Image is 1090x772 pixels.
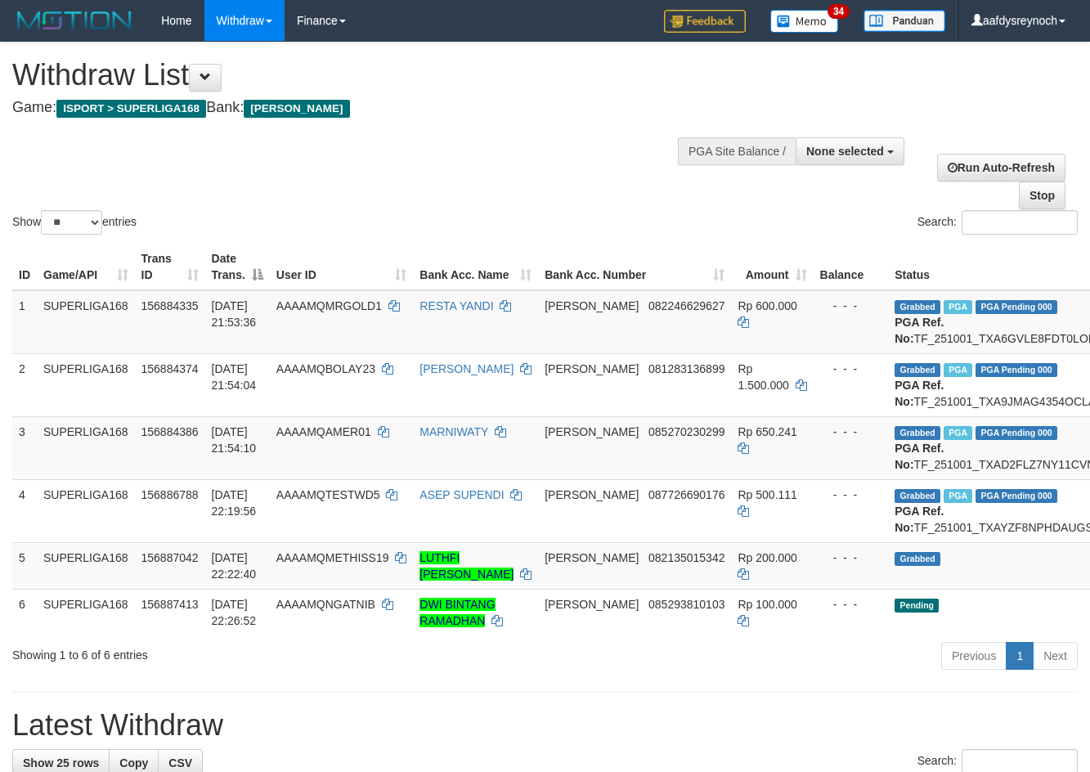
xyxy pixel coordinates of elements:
[419,488,504,501] a: ASEP SUPENDI
[37,479,135,542] td: SUPERLIGA168
[12,589,37,635] td: 6
[12,290,37,354] td: 1
[545,598,639,611] span: [PERSON_NAME]
[545,551,639,564] span: [PERSON_NAME]
[212,425,257,455] span: [DATE] 21:54:10
[1019,182,1065,209] a: Stop
[141,362,199,375] span: 156884374
[648,598,724,611] span: Copy 085293810103 to clipboard
[41,210,102,235] select: Showentries
[276,551,389,564] span: AAAAMQMETHISS19
[545,488,639,501] span: [PERSON_NAME]
[895,300,940,314] span: Grabbed
[141,425,199,438] span: 156884386
[12,416,37,479] td: 3
[119,756,148,770] span: Copy
[828,4,850,19] span: 34
[895,316,944,345] b: PGA Ref. No:
[37,353,135,416] td: SUPERLIGA168
[270,244,413,290] th: User ID: activate to sort column ascending
[545,299,639,312] span: [PERSON_NAME]
[141,299,199,312] span: 156884335
[962,210,1078,235] input: Search:
[937,154,1065,182] a: Run Auto-Refresh
[141,488,199,501] span: 156886788
[12,640,442,663] div: Showing 1 to 6 of 6 entries
[1033,642,1078,670] a: Next
[141,551,199,564] span: 156887042
[941,642,1007,670] a: Previous
[895,442,944,471] b: PGA Ref. No:
[738,425,796,438] span: Rp 650.241
[738,362,788,392] span: Rp 1.500.000
[419,551,514,581] a: LUTHFI [PERSON_NAME]
[895,599,939,613] span: Pending
[205,244,270,290] th: Date Trans.: activate to sort column descending
[1006,642,1034,670] a: 1
[820,596,882,613] div: - - -
[12,353,37,416] td: 2
[820,298,882,314] div: - - -
[770,10,839,33] img: Button%20Memo.svg
[648,362,724,375] span: Copy 081283136899 to clipboard
[917,210,1078,235] label: Search:
[212,488,257,518] span: [DATE] 22:19:56
[419,362,514,375] a: [PERSON_NAME]
[168,756,192,770] span: CSV
[212,299,257,329] span: [DATE] 21:53:36
[276,488,380,501] span: AAAAMQTESTWD5
[976,363,1057,377] span: PGA Pending
[820,424,882,440] div: - - -
[976,426,1057,440] span: PGA Pending
[419,598,495,627] a: DWI BINTANG RAMADHAN
[820,361,882,377] div: - - -
[976,489,1057,503] span: PGA Pending
[12,100,711,116] h4: Game: Bank:
[944,489,972,503] span: Marked by aafseijuro
[12,59,711,92] h1: Withdraw List
[538,244,731,290] th: Bank Acc. Number: activate to sort column ascending
[37,542,135,589] td: SUPERLIGA168
[12,244,37,290] th: ID
[141,598,199,611] span: 156887413
[678,137,796,165] div: PGA Site Balance /
[212,362,257,392] span: [DATE] 21:54:04
[648,551,724,564] span: Copy 082135015342 to clipboard
[738,299,796,312] span: Rp 600.000
[56,100,206,118] span: ISPORT > SUPERLIGA168
[37,589,135,635] td: SUPERLIGA168
[244,100,349,118] span: [PERSON_NAME]
[12,479,37,542] td: 4
[12,8,137,33] img: MOTION_logo.png
[664,10,746,33] img: Feedback.jpg
[12,210,137,235] label: Show entries
[648,425,724,438] span: Copy 085270230299 to clipboard
[413,244,538,290] th: Bank Acc. Name: activate to sort column ascending
[738,551,796,564] span: Rp 200.000
[863,10,945,32] img: panduan.png
[37,290,135,354] td: SUPERLIGA168
[976,300,1057,314] span: PGA Pending
[731,244,813,290] th: Amount: activate to sort column ascending
[895,379,944,408] b: PGA Ref. No:
[738,488,796,501] span: Rp 500.111
[648,488,724,501] span: Copy 087726690176 to clipboard
[895,505,944,534] b: PGA Ref. No:
[820,550,882,566] div: - - -
[212,598,257,627] span: [DATE] 22:26:52
[37,416,135,479] td: SUPERLIGA168
[648,299,724,312] span: Copy 082246629627 to clipboard
[419,425,488,438] a: MARNIWATY
[12,709,1078,742] h1: Latest Withdraw
[944,426,972,440] span: Marked by aafandaneth
[276,362,375,375] span: AAAAMQBOLAY23
[820,487,882,503] div: - - -
[276,299,382,312] span: AAAAMQMRGOLD1
[895,363,940,377] span: Grabbed
[895,426,940,440] span: Grabbed
[419,299,493,312] a: RESTA YANDI
[814,244,889,290] th: Balance
[806,145,884,158] span: None selected
[212,551,257,581] span: [DATE] 22:22:40
[895,489,940,503] span: Grabbed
